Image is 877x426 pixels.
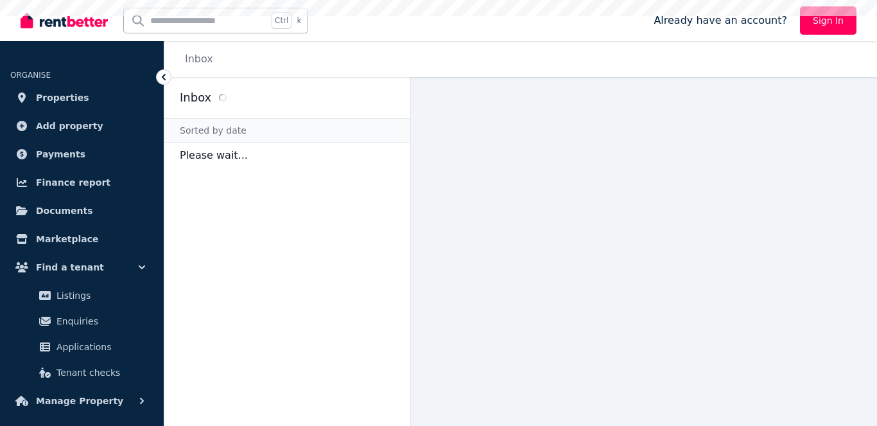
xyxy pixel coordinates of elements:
span: Enquiries [56,314,143,329]
span: Finance report [36,175,110,190]
span: Listings [56,288,143,303]
a: Tenant checks [15,360,148,386]
span: k [297,15,301,26]
span: Tenant checks [56,365,143,380]
a: Documents [10,198,153,224]
span: ORGANISE [10,71,51,80]
span: Marketplace [36,231,98,247]
a: Enquiries [15,308,148,334]
span: Manage Property [36,393,123,409]
a: Properties [10,85,153,111]
span: Applications [56,339,143,355]
button: Manage Property [10,388,153,414]
p: Please wait... [164,143,410,168]
span: Payments [36,146,85,162]
img: RentBetter [21,11,108,30]
div: Sorted by date [164,118,410,143]
a: Listings [15,283,148,308]
a: Marketplace [10,226,153,252]
a: Add property [10,113,153,139]
span: Documents [36,203,93,218]
a: Sign In [800,6,856,35]
nav: Breadcrumb [164,41,229,77]
span: Add property [36,118,103,134]
a: Applications [15,334,148,360]
span: Ctrl [272,12,291,29]
a: Payments [10,141,153,167]
a: Inbox [185,53,213,65]
button: Find a tenant [10,254,153,280]
a: Finance report [10,170,153,195]
span: Already have an account? [654,13,787,28]
span: Properties [36,90,89,105]
h2: Inbox [180,89,211,107]
span: Find a tenant [36,260,104,275]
